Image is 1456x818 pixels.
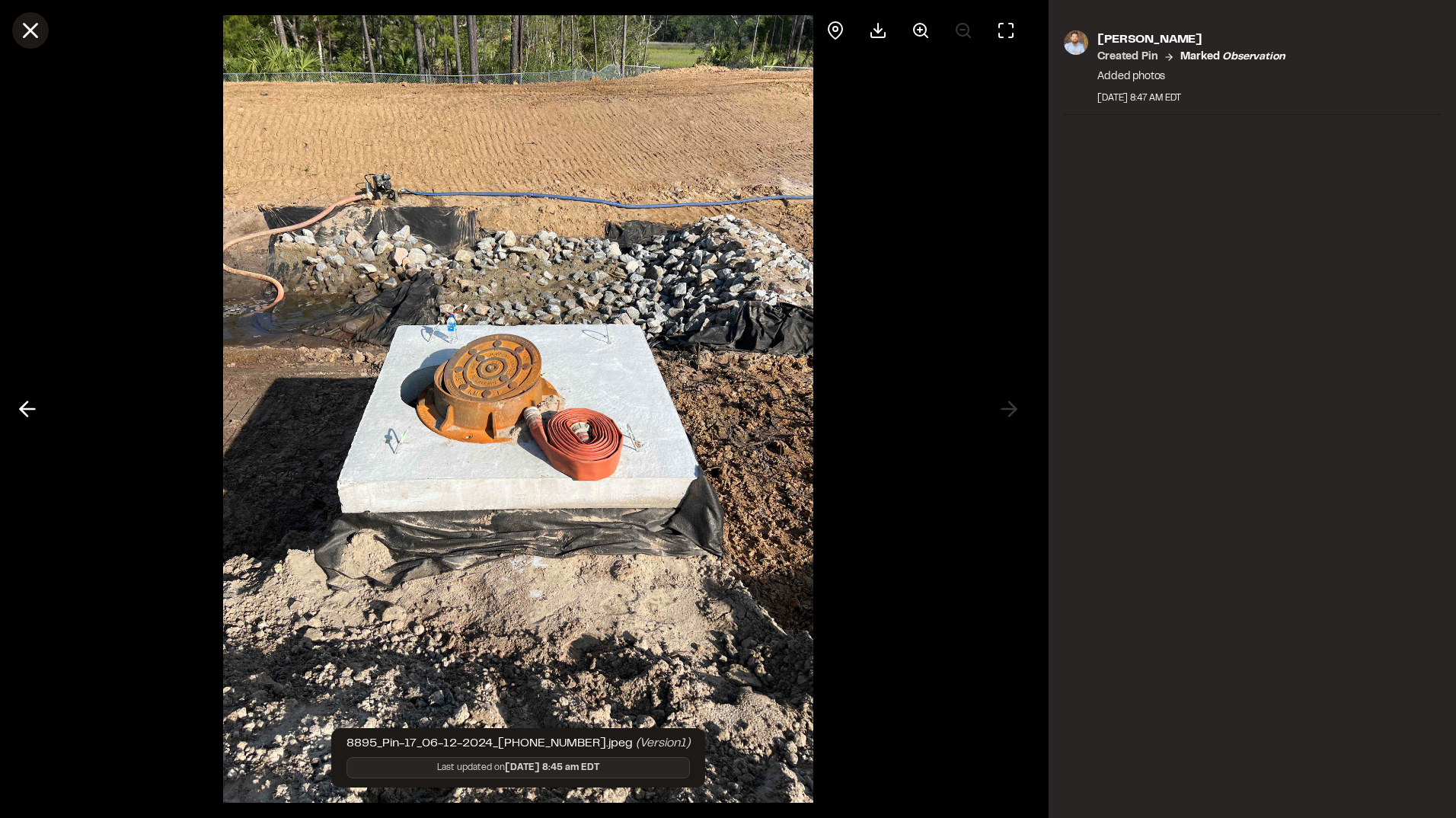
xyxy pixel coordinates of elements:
button: Toggle Fullscreen [988,12,1024,49]
p: Added photos [1097,69,1285,85]
em: observation [1222,53,1285,62]
div: [DATE] 8:47 AM EDT [1097,91,1285,105]
p: [PERSON_NAME] [1097,30,1285,49]
p: Marked [1180,49,1285,66]
img: photo [1064,30,1088,55]
p: Created Pin [1097,49,1157,66]
button: Previous photo [9,391,46,427]
div: View pin on map [817,12,854,49]
button: Zoom in [902,12,939,49]
button: Close modal [12,12,49,49]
